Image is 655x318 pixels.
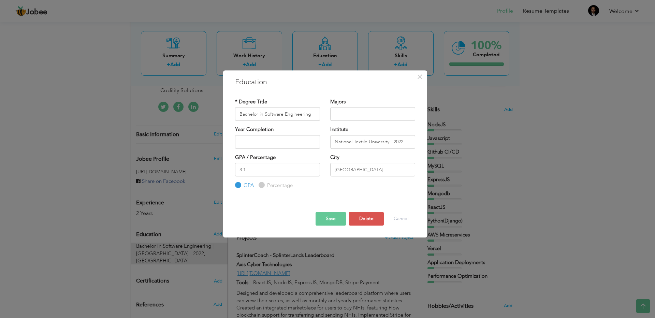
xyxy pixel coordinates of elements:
[265,182,293,189] label: Percentage
[349,212,384,226] button: Delete
[235,154,276,161] label: GPA / Percentage
[414,71,425,82] button: Close
[316,212,346,226] button: Save
[242,182,254,189] label: GPA
[235,126,274,133] label: Year Completion
[330,126,348,133] label: Institute
[387,212,415,226] button: Cancel
[330,98,346,105] label: Majors
[235,77,415,87] h3: Education
[330,154,339,161] label: City
[136,228,222,265] div: Add your educational degree.
[235,98,267,105] label: * Degree Title
[417,71,423,83] span: ×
